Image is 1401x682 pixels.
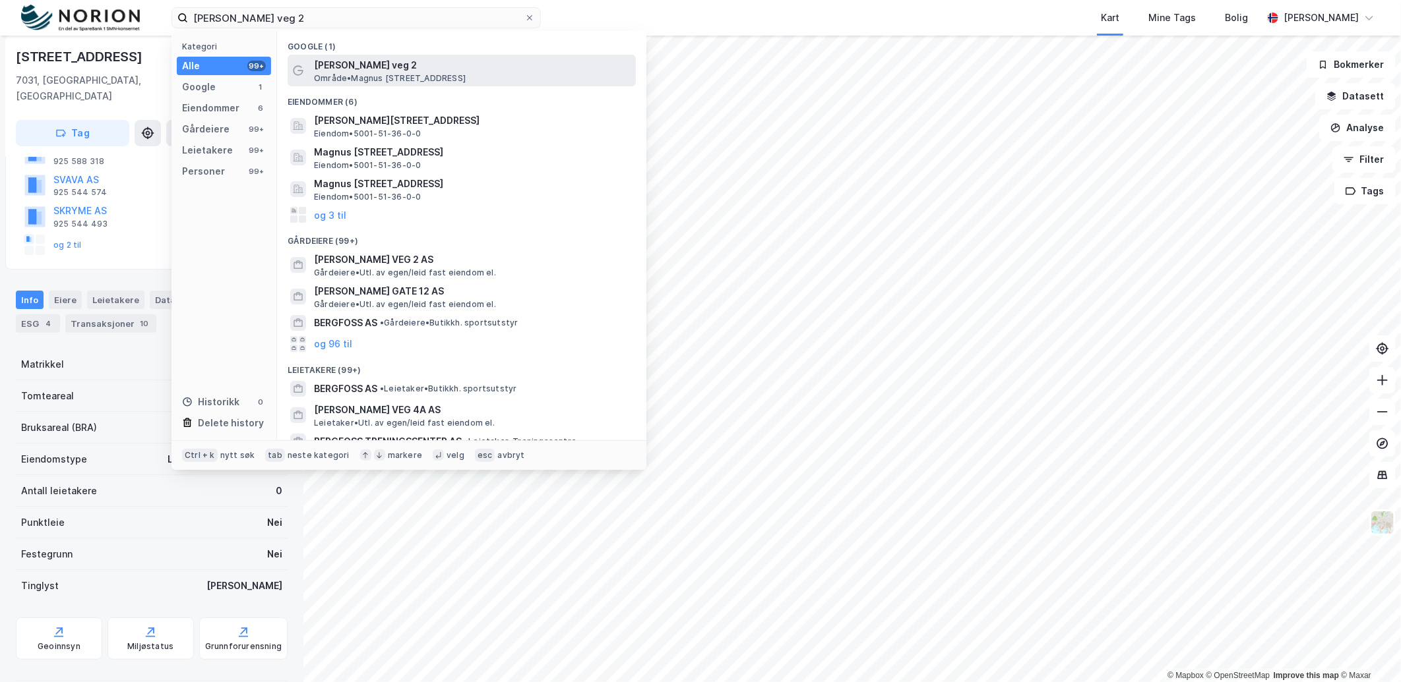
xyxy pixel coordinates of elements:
div: Nei [267,515,282,530]
div: Mine Tags [1148,10,1196,26]
div: neste kategori [288,450,350,461]
div: velg [447,450,464,461]
div: Nei [267,546,282,562]
div: Miljøstatus [127,641,173,652]
div: 99+ [247,124,266,134]
div: Ctrl + k [182,449,218,462]
div: Google [182,79,216,95]
span: Eiendom • 5001-51-36-0-0 [314,192,421,202]
div: Geoinnsyn [38,641,80,652]
button: og 96 til [314,336,352,352]
input: Søk på adresse, matrikkel, gårdeiere, leietakere eller personer [188,8,524,28]
div: 6 [255,103,266,113]
div: Bruksareal (BRA) [21,420,97,436]
iframe: Chat Widget [1335,619,1401,682]
a: OpenStreetMap [1206,671,1270,680]
button: Analyse [1319,115,1396,141]
div: 925 588 318 [53,156,104,167]
span: Leietaker • Butikkh. sportsutstyr [380,384,516,394]
span: Gårdeiere • Utl. av egen/leid fast eiendom el. [314,268,496,278]
div: esc [475,449,495,462]
button: Datasett [1315,83,1396,109]
div: Bolig [1225,10,1248,26]
button: og 3 til [314,207,346,223]
button: Filter [1332,146,1396,173]
div: 1 [255,82,266,92]
div: 99+ [247,145,266,156]
div: Leietakere (99+) [277,355,646,378]
span: Leietaker • Treningssentre [464,436,576,447]
div: ESG [16,314,60,333]
div: Kart [1101,10,1119,26]
span: • [464,436,468,446]
div: Datasett [150,291,199,309]
div: 10 [137,317,151,330]
div: 925 544 574 [53,187,107,198]
span: Gårdeiere • Utl. av egen/leid fast eiendom el. [314,299,496,310]
a: Improve this map [1274,671,1339,680]
div: Google (1) [277,31,646,55]
div: 0 [276,483,282,499]
div: Matrikkel [21,356,64,372]
span: [PERSON_NAME] VEG 2 AS [314,252,631,268]
div: Eiendommer [182,100,239,116]
span: • [380,318,384,327]
img: norion-logo.80e7a08dc31c2e691866.png [21,5,140,32]
span: [PERSON_NAME] VEG 4A AS [314,402,631,418]
span: Magnus [STREET_ADDRESS] [314,144,631,160]
span: Område • Magnus [STREET_ADDRESS] [314,73,466,84]
div: Eiendomstype [21,451,87,467]
div: Transaksjoner [65,314,156,333]
button: Tag [16,120,129,146]
span: [PERSON_NAME] GATE 12 AS [314,283,631,299]
div: Personer [182,163,225,179]
div: 99+ [247,61,266,71]
span: Leietaker • Utl. av egen/leid fast eiendom el. [314,418,495,428]
div: Gårdeiere [182,121,230,137]
div: nytt søk [220,450,255,461]
span: [PERSON_NAME] veg 2 [314,57,631,73]
span: BERGFOSS AS [314,381,377,397]
div: Tinglyst [21,578,59,594]
a: Mapbox [1167,671,1204,680]
div: Tomteareal [21,388,74,404]
span: BERGFOSS AS [314,315,377,331]
div: Alle [182,58,200,74]
span: [PERSON_NAME][STREET_ADDRESS] [314,113,631,128]
div: 925 544 493 [53,219,108,229]
span: • [380,384,384,393]
div: Kontrollprogram for chat [1335,619,1401,682]
div: [STREET_ADDRESS] [16,46,145,67]
div: [PERSON_NAME] [206,578,282,594]
div: avbryt [497,450,524,461]
div: 99+ [247,166,266,177]
div: 4 [42,317,55,330]
div: Logistikk, Kontor, Handel [168,451,282,467]
span: Eiendom • 5001-51-36-0-0 [314,128,421,139]
img: Z [1370,510,1395,535]
span: BERGFOSS TRENINGSSENTER AS [314,434,462,449]
button: Tags [1334,178,1396,204]
div: Festegrunn [21,546,73,562]
button: Bokmerker [1307,51,1396,78]
div: Leietakere [87,291,144,309]
div: Punktleie [21,515,65,530]
div: tab [265,449,285,462]
div: Eiere [49,291,82,309]
div: Kategori [182,42,271,51]
div: markere [388,450,422,461]
div: Leietakere [182,142,233,158]
div: Eiendommer (6) [277,86,646,110]
div: Antall leietakere [21,483,97,499]
div: [PERSON_NAME] [1284,10,1359,26]
span: Magnus [STREET_ADDRESS] [314,176,631,192]
span: Eiendom • 5001-51-36-0-0 [314,160,421,171]
div: 0 [255,397,266,407]
span: Gårdeiere • Butikkh. sportsutstyr [380,318,518,328]
div: Delete history [198,415,264,431]
div: 7031, [GEOGRAPHIC_DATA], [GEOGRAPHIC_DATA] [16,72,187,104]
div: Gårdeiere (99+) [277,225,646,249]
div: Info [16,291,44,309]
div: Historikk [182,394,239,410]
div: Grunnforurensning [205,641,282,652]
